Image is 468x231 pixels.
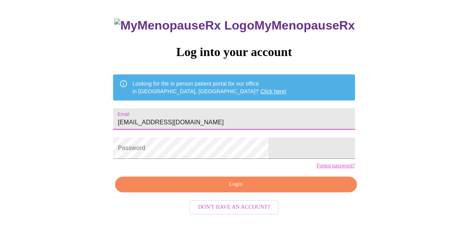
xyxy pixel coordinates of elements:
img: MyMenopauseRx Logo [114,18,254,33]
a: Don't have an account? [188,203,280,210]
button: Don't have an account? [190,200,278,215]
h3: MyMenopauseRx [114,18,355,33]
button: Login [115,177,356,192]
span: Don't have an account? [198,203,270,212]
a: Click here! [260,88,286,94]
h3: Log into your account [113,45,355,59]
span: Login [124,180,348,189]
a: Forgot password? [316,163,355,169]
div: Looking for the in person patient portal for our office in [GEOGRAPHIC_DATA], [GEOGRAPHIC_DATA]? [132,77,286,98]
